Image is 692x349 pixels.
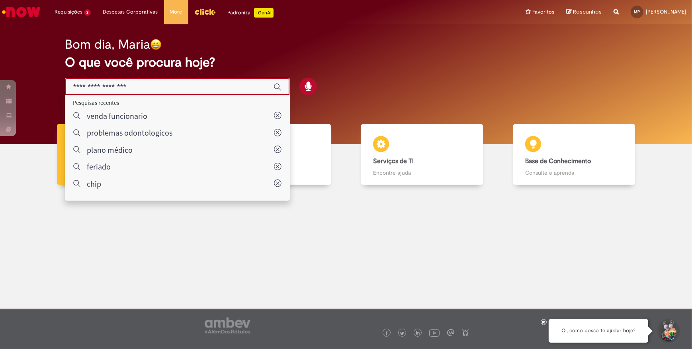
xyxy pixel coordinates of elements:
[532,8,554,16] span: Favoritos
[525,157,591,165] b: Base de Conhecimento
[42,124,194,185] a: Tirar dúvidas Tirar dúvidas com Lupi Assist e Gen Ai
[400,331,404,335] img: logo_footer_twitter.png
[566,8,602,16] a: Rascunhos
[55,8,82,16] span: Requisições
[254,8,274,18] p: +GenAi
[228,8,274,18] div: Padroniza
[549,319,648,343] div: Oi, como posso te ajudar hoje?
[646,8,686,15] span: [PERSON_NAME]
[429,327,440,338] img: logo_footer_youtube.png
[462,329,469,336] img: logo_footer_naosei.png
[194,6,216,18] img: click_logo_yellow_360x200.png
[525,169,623,177] p: Consulte e aprenda
[573,8,602,16] span: Rascunhos
[373,169,471,177] p: Encontre ajuda
[385,331,389,335] img: logo_footer_facebook.png
[170,8,182,16] span: More
[373,157,414,165] b: Serviços de TI
[346,124,498,185] a: Serviços de TI Encontre ajuda
[1,4,42,20] img: ServiceNow
[498,124,650,185] a: Base de Conhecimento Consulte e aprenda
[103,8,158,16] span: Despesas Corporativas
[416,331,420,336] img: logo_footer_linkedin.png
[65,55,627,69] h2: O que você procura hoje?
[84,9,91,16] span: 2
[656,319,680,343] button: Iniciar Conversa de Suporte
[205,317,250,333] img: logo_footer_ambev_rotulo_gray.png
[634,9,640,14] span: MP
[150,39,162,50] img: happy-face.png
[447,329,454,336] img: logo_footer_workplace.png
[65,37,150,51] h2: Bom dia, Maria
